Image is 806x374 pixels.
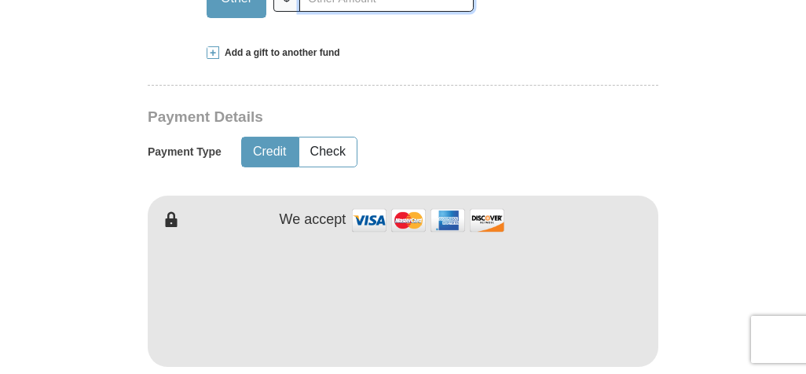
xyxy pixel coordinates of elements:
[299,137,357,167] button: Check
[350,203,507,237] img: credit cards accepted
[280,211,346,229] h4: We accept
[148,108,548,126] h3: Payment Details
[148,145,222,159] h5: Payment Type
[242,137,298,167] button: Credit
[219,46,340,60] span: Add a gift to another fund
